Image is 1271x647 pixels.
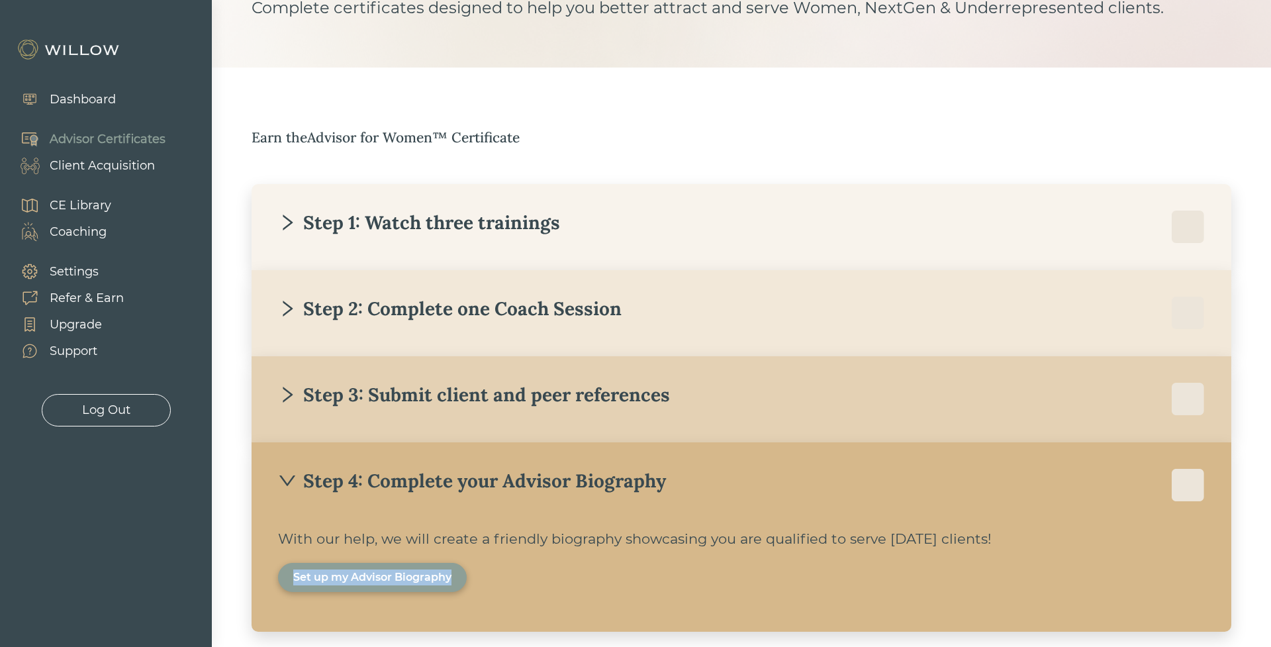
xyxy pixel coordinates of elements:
a: Advisor Certificates [7,126,165,152]
div: Support [50,342,97,360]
div: Client Acquisition [50,157,155,175]
span: right [278,299,297,318]
span: right [278,213,297,232]
div: Step 2: Complete one Coach Session [278,297,622,321]
div: Step 4: Complete your Advisor Biography [278,469,666,493]
a: Client Acquisition [7,152,165,179]
a: Refer & Earn [7,285,124,311]
div: Settings [50,263,99,281]
div: Step 3: Submit client and peer references [278,383,670,407]
div: Set up my Advisor Biography [293,570,451,585]
button: Set up my Advisor Biography [278,563,467,592]
div: Advisor Certificates [50,130,165,148]
div: CE Library [50,197,111,215]
a: CE Library [7,192,111,219]
div: Log Out [82,401,130,419]
a: Coaching [7,219,111,245]
span: down [278,472,297,490]
div: Upgrade [50,316,102,334]
a: Dashboard [7,86,116,113]
span: right [278,385,297,404]
div: With our help, we will create a friendly biography showcasing you are qualified to serve [DATE] c... [278,528,1205,550]
div: Dashboard [50,91,116,109]
div: Earn the Advisor for Women™ Certificate [252,127,1231,148]
div: Refer & Earn [50,289,124,307]
a: Upgrade [7,311,124,338]
div: Step 1: Watch three trainings [278,211,560,234]
div: Coaching [50,223,107,241]
a: Settings [7,258,124,285]
img: Willow [17,39,122,60]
